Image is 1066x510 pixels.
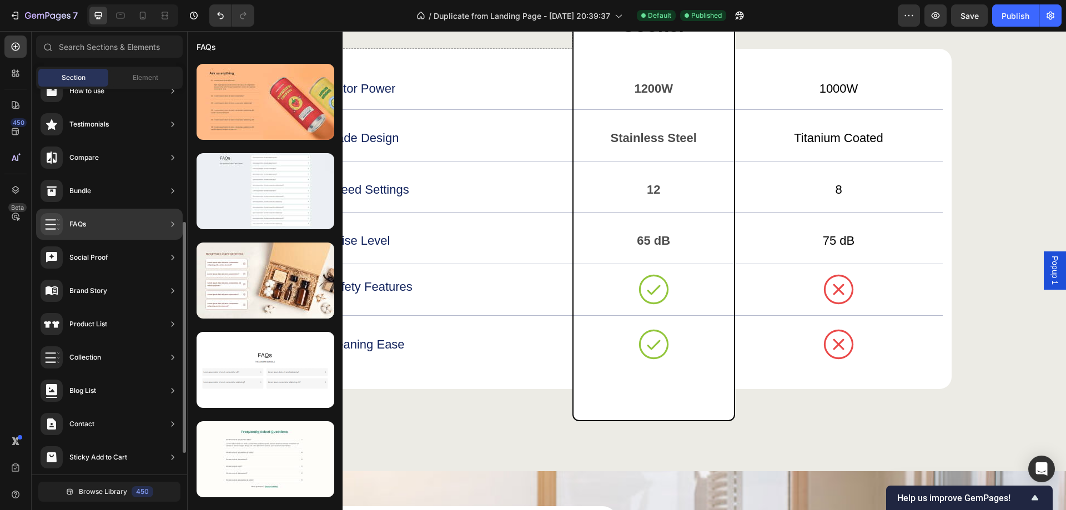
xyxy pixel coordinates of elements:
div: Collection [69,352,101,363]
span: Save [961,11,979,21]
div: Testimonials [69,119,109,130]
div: Sticky Add to Cart [69,452,127,463]
button: Browse Library450 [38,482,180,502]
div: Brand Story [69,285,107,296]
button: Save [951,4,988,27]
button: Show survey - Help us improve GemPages! [897,491,1042,504]
div: Blog List [69,385,96,396]
input: Search Sections & Elements [36,36,183,58]
p: 75 dB [549,202,755,218]
span: Popup 1 [862,225,873,254]
p: 65 dB [388,202,546,218]
div: FAQs [69,219,86,230]
div: Undo/Redo [209,4,254,27]
div: Publish [1002,10,1029,22]
div: 450 [132,486,153,497]
p: Safety Features [139,248,385,264]
p: Cleaning Ease [138,306,385,321]
button: 7 [4,4,83,27]
span: Published [691,11,722,21]
div: Social Proof [69,252,108,263]
div: 450 [11,118,27,127]
p: Blade Design [139,99,385,115]
div: Open Intercom Messenger [1028,456,1055,482]
iframe: Design area [187,31,1066,510]
span: Default [648,11,671,21]
span: Element [133,73,158,83]
p: Noise Level [139,202,385,218]
p: Titanium Coated [549,99,755,115]
p: Stainless Steel [388,99,546,115]
div: Compare [69,152,99,163]
button: Publish [992,4,1039,27]
span: Duplicate from Landing Page - [DATE] 20:39:37 [434,10,610,22]
div: Beta [8,203,27,212]
p: 1200W [388,50,546,65]
p: Motor Power [139,50,385,65]
div: Contact [69,418,94,430]
span: Browse Library [79,487,127,497]
span: Section [62,73,86,83]
p: 7 [73,9,78,22]
div: Bundle [69,185,91,196]
p: 1000W [549,50,755,65]
div: How to use [69,85,104,97]
p: 12 [388,151,546,166]
div: Product List [69,319,107,330]
p: Speed Settings [139,151,385,166]
span: / [429,10,431,22]
p: 8 [549,151,755,166]
span: Help us improve GemPages! [897,493,1028,503]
